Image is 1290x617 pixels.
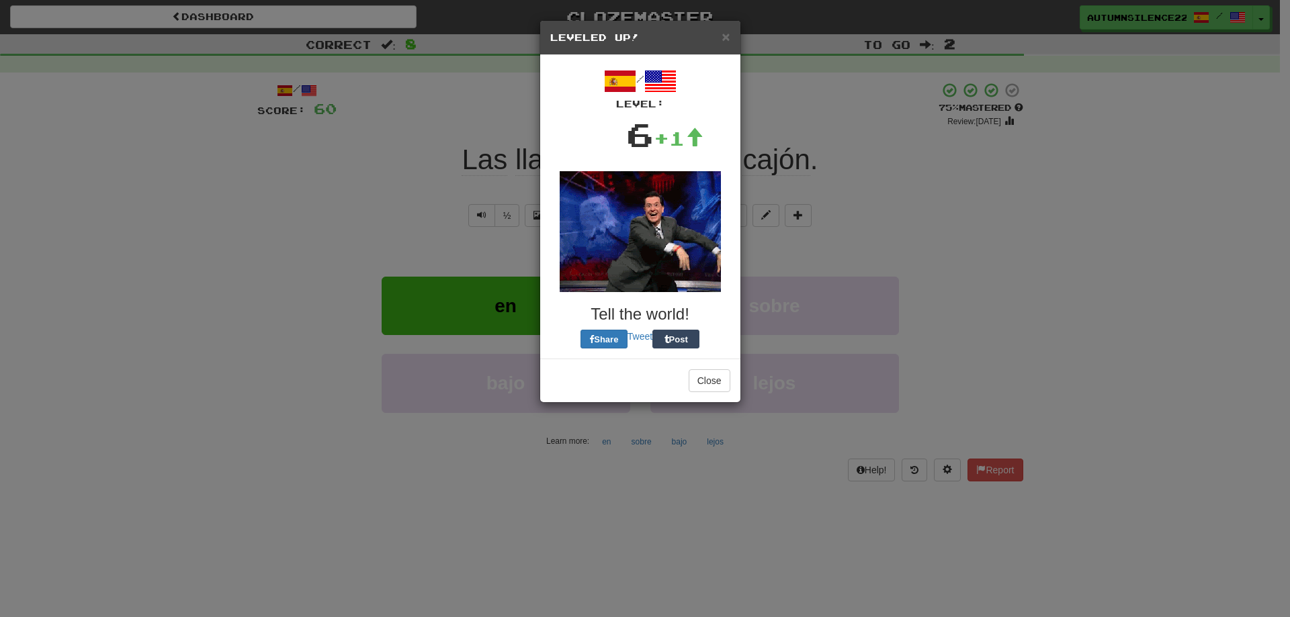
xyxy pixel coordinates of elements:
[689,369,730,392] button: Close
[654,125,703,152] div: +1
[560,171,721,292] img: colbert-d8d93119554e3a11f2fb50df59d9335a45bab299cf88b0a944f8a324a1865a88.gif
[722,29,730,44] span: ×
[550,31,730,44] h5: Leveled Up!
[628,331,652,342] a: Tweet
[580,330,628,348] button: Share
[550,65,730,111] div: /
[550,305,730,323] h3: Tell the world!
[626,111,654,158] div: 6
[722,30,730,44] button: Close
[550,97,730,111] div: Level:
[652,330,699,348] button: Post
